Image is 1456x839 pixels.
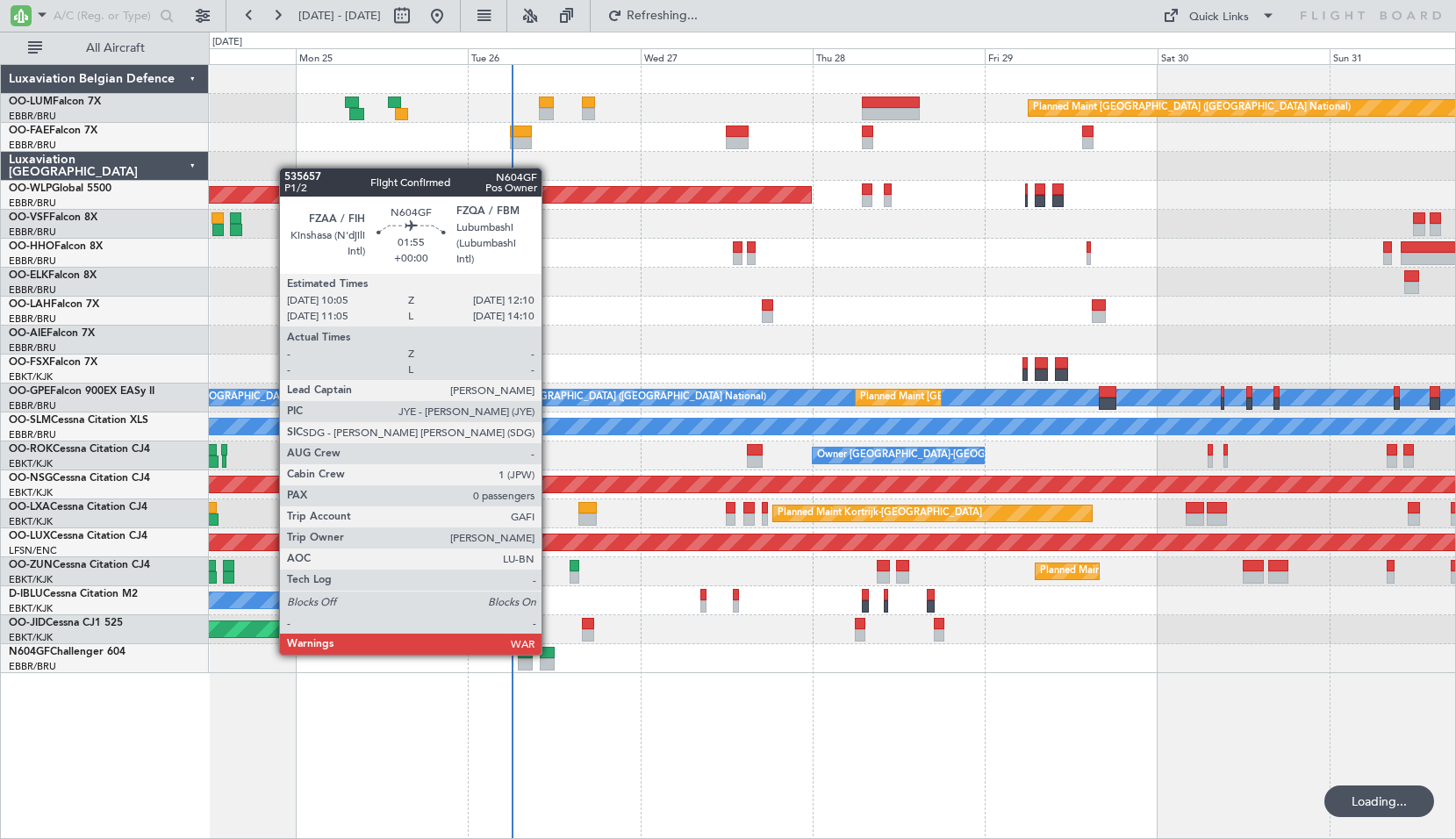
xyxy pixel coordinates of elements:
[9,212,49,223] span: OO-VSF
[9,299,51,310] span: OO-LAH
[9,241,103,252] a: OO-HHOFalcon 8X
[9,560,53,570] span: OO-ZUN
[9,226,56,239] a: EBBR/BRU
[9,312,56,326] a: EBBR/BRU
[1189,9,1249,26] div: Quick Links
[9,283,56,297] a: EBBR/BRU
[9,631,53,644] a: EBKT/KJK
[9,515,53,528] a: EBKT/KJK
[9,573,53,586] a: EBKT/KJK
[9,110,56,123] a: EBBR/BRU
[9,560,150,570] a: OO-ZUNCessna Citation CJ4
[46,42,185,54] span: All Aircraft
[9,486,53,499] a: EBKT/KJK
[778,500,982,527] div: Planned Maint Kortrijk-[GEOGRAPHIC_DATA]
[9,386,50,397] span: OO-GPE
[9,328,95,339] a: OO-AIEFalcon 7X
[817,442,1054,469] div: Owner [GEOGRAPHIC_DATA]-[GEOGRAPHIC_DATA]
[9,473,53,484] span: OO-NSG
[9,428,56,441] a: EBBR/BRU
[1033,95,1351,121] div: Planned Maint [GEOGRAPHIC_DATA] ([GEOGRAPHIC_DATA] National)
[9,183,111,194] a: OO-WLPGlobal 5500
[9,125,49,136] span: OO-FAE
[985,48,1157,64] div: Fri 29
[124,48,296,64] div: Sun 24
[9,618,123,628] a: OO-JIDCessna CJ1 525
[626,10,699,22] span: Refreshing...
[9,197,56,210] a: EBBR/BRU
[19,34,190,62] button: All Aircraft
[9,589,138,599] a: D-IBLUCessna Citation M2
[1158,48,1330,64] div: Sat 30
[9,660,56,673] a: EBBR/BRU
[9,444,150,455] a: OO-ROKCessna Citation CJ4
[9,589,43,599] span: D-IBLU
[300,442,373,469] div: A/C Unavailable
[9,647,50,657] span: N604GF
[9,370,53,384] a: EBKT/KJK
[9,415,51,426] span: OO-SLM
[54,3,154,29] input: A/C (Reg. or Type)
[9,299,99,310] a: OO-LAHFalcon 7X
[468,48,640,64] div: Tue 26
[9,444,53,455] span: OO-ROK
[813,48,985,64] div: Thu 28
[212,35,242,50] div: [DATE]
[9,399,56,412] a: EBBR/BRU
[9,341,56,355] a: EBBR/BRU
[9,328,47,339] span: OO-AIE
[9,212,97,223] a: OO-VSFFalcon 8X
[9,139,56,152] a: EBBR/BRU
[1324,785,1434,817] div: Loading...
[9,125,97,136] a: OO-FAEFalcon 7X
[860,384,1178,411] div: Planned Maint [GEOGRAPHIC_DATA] ([GEOGRAPHIC_DATA] National)
[9,270,97,281] a: OO-ELKFalcon 8X
[9,531,50,541] span: OO-LUX
[296,48,468,64] div: Mon 25
[9,502,50,513] span: OO-LXA
[1040,558,1244,584] div: Planned Maint Kortrijk-[GEOGRAPHIC_DATA]
[9,531,147,541] a: OO-LUXCessna Citation CJ4
[9,357,49,368] span: OO-FSX
[641,48,813,64] div: Wed 27
[9,183,52,194] span: OO-WLP
[9,241,54,252] span: OO-HHO
[9,457,53,470] a: EBKT/KJK
[9,357,97,368] a: OO-FSXFalcon 7X
[9,602,53,615] a: EBKT/KJK
[9,647,126,657] a: N604GFChallenger 604
[9,97,53,107] span: OO-LUM
[9,544,57,557] a: LFSN/ENC
[9,618,46,628] span: OO-JID
[9,473,150,484] a: OO-NSGCessna Citation CJ4
[9,270,48,281] span: OO-ELK
[599,2,705,30] button: Refreshing...
[9,386,154,397] a: OO-GPEFalcon 900EX EASy II
[472,384,766,411] div: No Crew [GEOGRAPHIC_DATA] ([GEOGRAPHIC_DATA] National)
[298,8,381,24] span: [DATE] - [DATE]
[9,502,147,513] a: OO-LXACessna Citation CJ4
[9,255,56,268] a: EBBR/BRU
[9,97,101,107] a: OO-LUMFalcon 7X
[9,415,148,426] a: OO-SLMCessna Citation XLS
[1154,2,1284,30] button: Quick Links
